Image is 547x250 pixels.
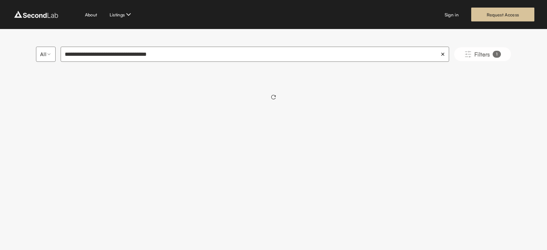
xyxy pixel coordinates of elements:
img: logo [13,9,60,20]
a: About [85,11,97,18]
div: 1 [493,51,501,58]
button: Listings [110,11,132,18]
span: Filters [474,50,490,59]
a: Request Access [471,8,534,21]
button: Filters [454,47,511,61]
button: Select listing type [36,47,56,62]
a: Sign in [445,11,459,18]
